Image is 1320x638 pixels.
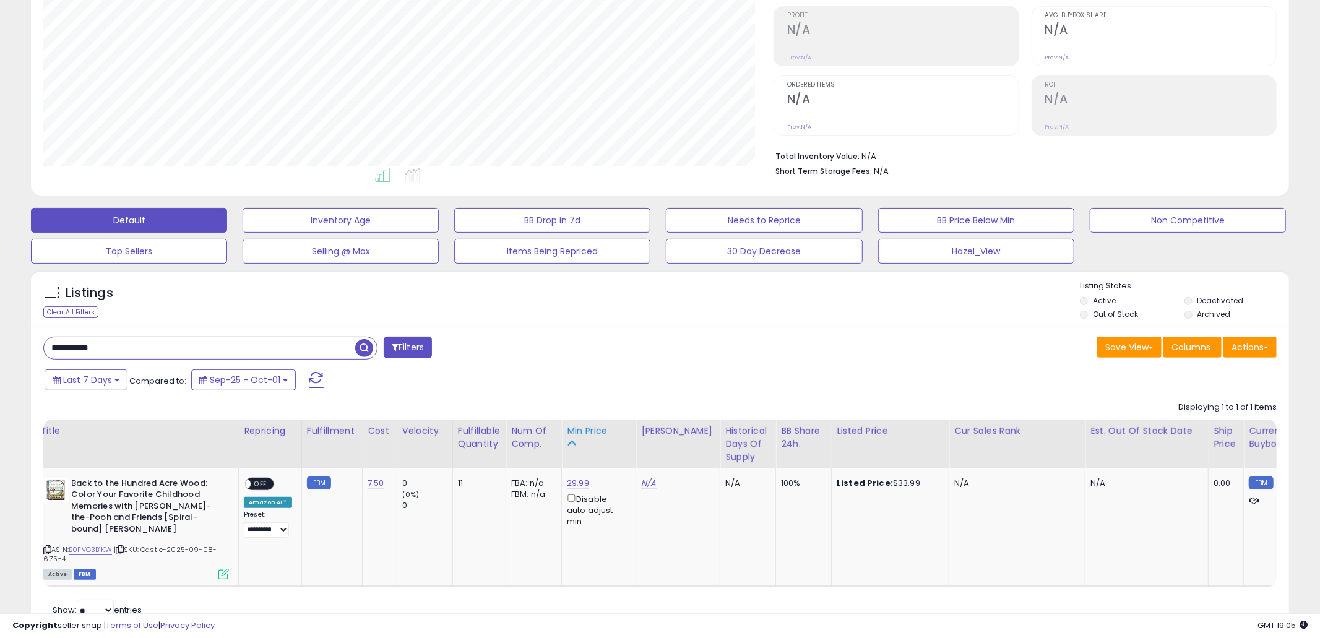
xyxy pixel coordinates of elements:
[129,375,186,387] span: Compared to:
[1249,425,1313,450] div: Current Buybox Price
[878,208,1074,233] button: BB Price Below Min
[244,425,296,438] div: Repricing
[71,478,222,538] b: Back to the Hundred Acre Wood: Color Your Favorite Childhood Memories with [PERSON_NAME]-the-Pooh...
[725,425,770,463] div: Historical Days Of Supply
[787,123,811,131] small: Prev: N/A
[1277,477,1298,489] span: 37.98
[402,500,452,511] div: 0
[787,54,811,61] small: Prev: N/A
[666,239,862,264] button: 30 Day Decrease
[1214,425,1238,450] div: Ship Price
[878,239,1074,264] button: Hazel_View
[191,369,296,390] button: Sep-25 - Oct-01
[307,425,357,438] div: Fulfillment
[725,478,766,489] div: N/A
[787,92,1018,109] h2: N/A
[787,12,1018,19] span: Profit
[775,148,1267,163] li: N/A
[307,476,331,489] small: FBM
[45,369,127,390] button: Last 7 Days
[244,511,292,538] div: Preset:
[454,239,650,264] button: Items Being Repriced
[837,477,893,489] b: Listed Price:
[368,477,384,489] a: 7.50
[458,478,496,489] div: 11
[1093,309,1138,319] label: Out of Stock
[43,306,98,318] div: Clear All Filters
[66,285,113,302] h5: Listings
[1080,280,1289,292] p: Listing States:
[43,478,229,579] div: ASIN:
[511,489,552,500] div: FBM: n/a
[787,82,1018,88] span: Ordered Items
[12,619,58,631] strong: Copyright
[251,478,270,489] span: OFF
[567,492,626,527] div: Disable auto adjust min
[1090,425,1203,438] div: Est. Out Of Stock Date
[641,477,656,489] a: N/A
[458,425,501,450] div: Fulfillable Quantity
[402,489,420,499] small: (0%)
[666,208,862,233] button: Needs to Reprice
[1223,337,1277,358] button: Actions
[1257,619,1308,631] span: 2025-10-9 19:05 GMT
[12,620,215,632] div: seller snap | |
[1090,478,1199,489] p: N/A
[1045,23,1276,40] h2: N/A
[454,208,650,233] button: BB Drop in 7d
[1197,309,1231,319] label: Archived
[31,208,227,233] button: Default
[210,374,280,386] span: Sep-25 - Oct-01
[402,478,452,489] div: 0
[160,619,215,631] a: Privacy Policy
[1093,295,1116,306] label: Active
[1045,92,1276,109] h2: N/A
[1090,208,1286,233] button: Non Competitive
[402,425,447,438] div: Velocity
[1214,478,1234,489] div: 0.00
[1045,82,1276,88] span: ROI
[243,208,439,233] button: Inventory Age
[368,425,392,438] div: Cost
[43,478,68,502] img: 51Ovk1OLMwL._SL40_.jpg
[43,569,72,580] span: All listings currently available for purchase on Amazon
[511,478,552,489] div: FBA: n/a
[954,425,1080,438] div: Cur Sales Rank
[1163,337,1222,358] button: Columns
[243,239,439,264] button: Selling @ Max
[1249,476,1273,489] small: FBM
[1178,402,1277,413] div: Displaying 1 to 1 of 1 items
[954,478,1076,489] div: N/A
[787,23,1018,40] h2: N/A
[1097,337,1162,358] button: Save View
[1045,123,1069,131] small: Prev: N/A
[781,425,826,450] div: BB Share 24h.
[1045,54,1069,61] small: Prev: N/A
[244,497,292,508] div: Amazon AI *
[775,166,872,176] b: Short Term Storage Fees:
[781,478,822,489] div: 100%
[106,619,158,631] a: Terms of Use
[40,425,233,438] div: Title
[384,337,432,358] button: Filters
[74,569,96,580] span: FBM
[53,604,142,616] span: Show: entries
[31,239,227,264] button: Top Sellers
[69,545,112,555] a: B0FVG3B1KW
[775,151,860,162] b: Total Inventory Value:
[1197,295,1244,306] label: Deactivated
[567,477,589,489] a: 29.99
[43,545,217,563] span: | SKU: Castle-2025-09-08-6.75-4
[837,425,944,438] div: Listed Price
[874,165,889,177] span: N/A
[1171,341,1210,353] span: Columns
[837,478,939,489] div: $33.99
[1045,12,1276,19] span: Avg. Buybox Share
[63,374,112,386] span: Last 7 Days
